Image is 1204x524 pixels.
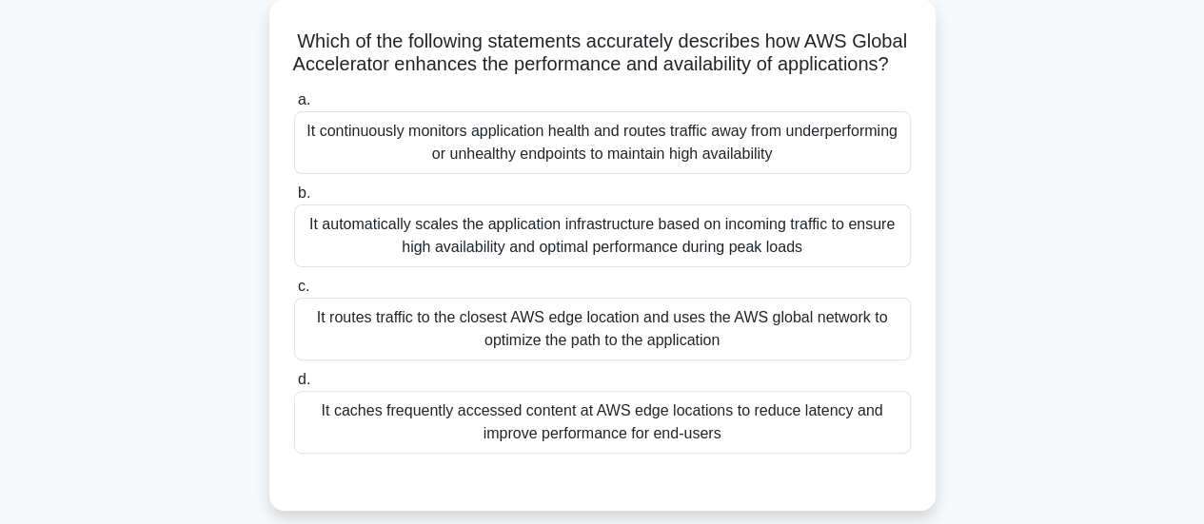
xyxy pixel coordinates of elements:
[294,391,911,454] div: It caches frequently accessed content at AWS edge locations to reduce latency and improve perform...
[298,371,310,387] span: d.
[298,278,309,294] span: c.
[294,298,911,360] div: It routes traffic to the closest AWS edge location and uses the AWS global network to optimize th...
[294,111,911,174] div: It continuously monitors application health and routes traffic away from underperforming or unhea...
[298,184,310,201] span: b.
[292,29,913,77] h5: Which of the following statements accurately describes how AWS Global Accelerator enhances the pe...
[294,204,911,267] div: It automatically scales the application infrastructure based on incoming traffic to ensure high a...
[298,91,310,107] span: a.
